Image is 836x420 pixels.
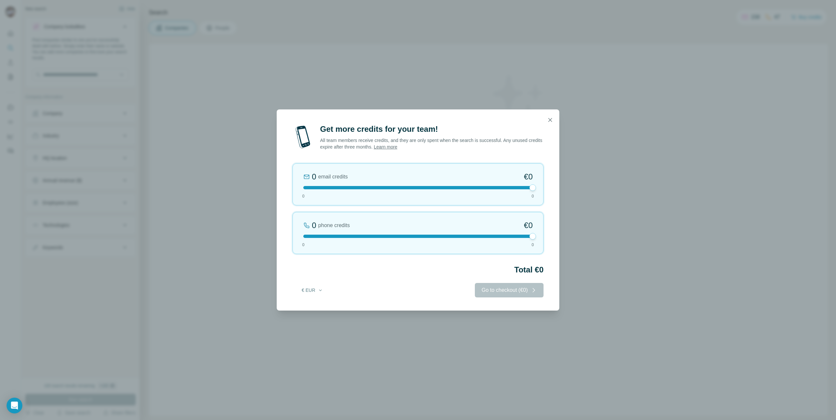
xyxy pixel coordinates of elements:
span: 0 [302,193,305,199]
div: Open Intercom Messenger [7,398,22,413]
span: 0 [302,242,305,248]
span: 0 [532,242,534,248]
span: €0 [524,220,533,231]
span: 0 [532,193,534,199]
div: 0 [312,172,316,182]
button: € EUR [297,284,328,296]
h2: Total €0 [292,265,544,275]
img: mobile-phone [292,124,313,150]
span: phone credits [318,222,350,229]
span: email credits [318,173,348,181]
p: All team members receive credits, and they are only spent when the search is successful. Any unus... [320,137,544,150]
a: Learn more [374,144,397,150]
span: €0 [524,172,533,182]
div: 0 [312,220,316,231]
